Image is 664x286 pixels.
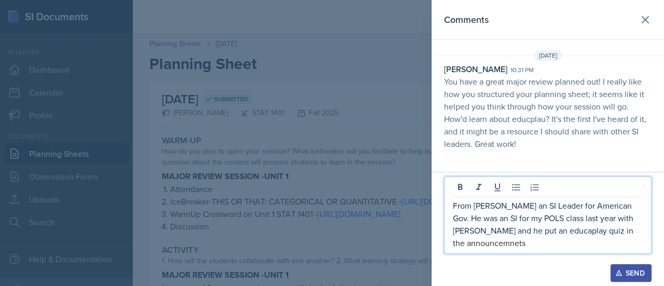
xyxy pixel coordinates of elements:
div: [PERSON_NAME] [444,63,507,75]
p: You have a great major review planned out! I really like how you structured your planning sheet; ... [444,75,652,150]
h2: Comments [444,12,489,27]
div: Send [617,269,645,277]
div: 10:31 pm [510,65,534,75]
button: Send [611,264,652,282]
p: From [PERSON_NAME] an SI Leader for American Gov. He was an SI for my POLS class last year with [... [453,199,643,249]
span: [DATE] [534,50,562,61]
